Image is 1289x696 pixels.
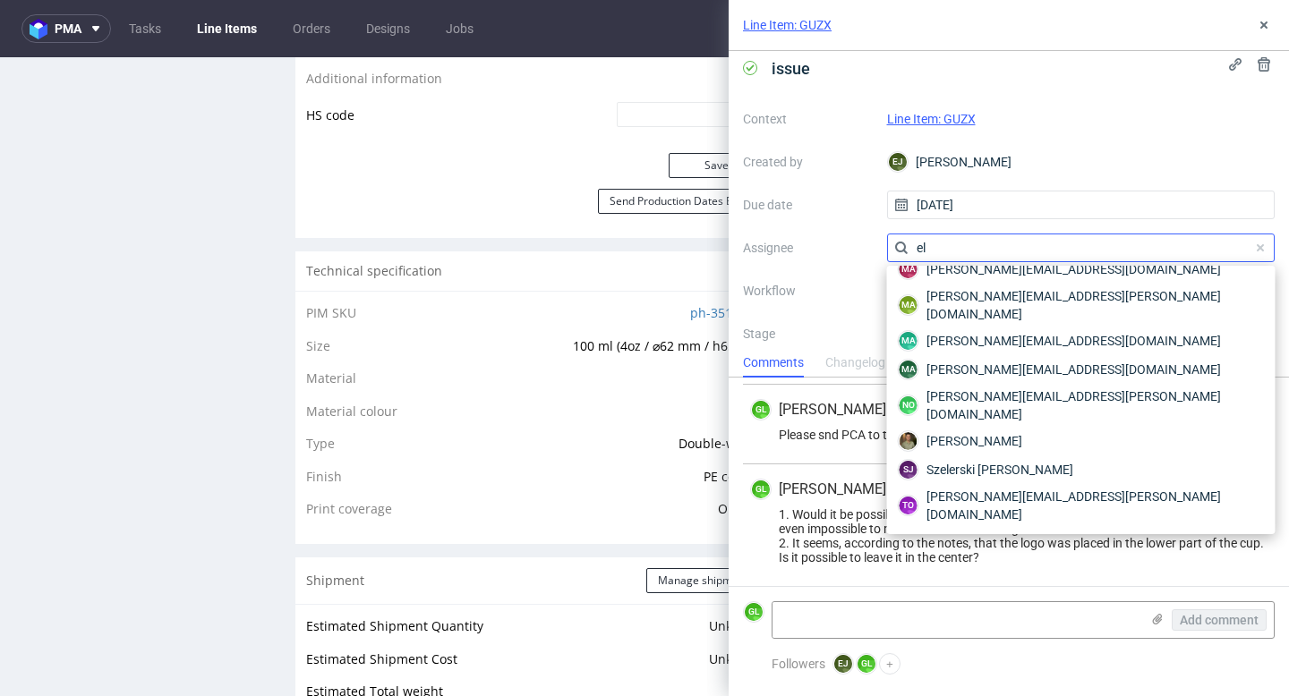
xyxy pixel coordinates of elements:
span: White [730,345,765,362]
p: prosze wyslijcie pca do klienta bo nie jest pewny logo [849,30,1254,44]
a: ph-351-2080 [690,247,765,264]
td: HS code [306,43,612,72]
label: Context [743,108,873,130]
figcaption: SJ [900,461,918,479]
figcaption: to [900,497,918,514]
span: Material [306,312,356,329]
img: logo [30,19,55,39]
div: Completed [839,363,897,378]
span: Followers [772,657,825,671]
span: 100 ml (4oz / ⌀62 mm / h65 mm) [573,280,765,297]
div: Technical specification [295,194,776,233]
a: View all [1227,331,1265,346]
p: [PERSON_NAME] [849,14,1254,28]
label: Due date [743,194,873,216]
div: 1. Would it be possible please to have an overview on the cup? Otherwise, it’s difficult or even ... [750,507,1268,564]
figcaption: GL [1242,370,1259,388]
span: [PERSON_NAME][EMAIL_ADDRESS][PERSON_NAME][DOMAIN_NAME] [926,387,1265,423]
span: [PERSON_NAME][EMAIL_ADDRESS][DOMAIN_NAME] [926,332,1221,350]
span: [PERSON_NAME] [779,480,886,499]
figcaption: ma [900,361,918,378]
span: [PERSON_NAME] [779,400,886,420]
span: PE coating [704,411,765,428]
a: Orders [282,14,341,43]
figcaption: GL [752,401,770,419]
span: Size [306,280,330,297]
a: Line Item: GUZX [887,112,976,126]
figcaption: EJ [834,655,852,673]
figcaption: ma [900,332,918,350]
span: Double-walled [679,378,765,395]
figcaption: ma [900,260,918,278]
td: Estimated Shipment Cost [306,591,531,624]
button: Save [669,96,765,121]
button: Manage shipments [646,511,765,536]
td: Unknown [531,558,765,591]
figcaption: no [900,396,918,414]
a: GUZX [895,151,918,163]
figcaption: GL [858,655,875,673]
span: issue [764,54,817,83]
input: Type to create new task [809,412,1261,440]
td: Unknown [531,591,765,624]
button: + [879,653,901,675]
span: pma [55,22,81,35]
span: [PERSON_NAME][EMAIL_ADDRESS][DOMAIN_NAME] [926,361,1221,378]
figcaption: ma [900,296,918,314]
span: [PERSON_NAME][EMAIL_ADDRESS][PERSON_NAME][DOMAIN_NAME] [926,530,1265,566]
span: Print coverage [306,443,392,460]
span: [PERSON_NAME][EMAIL_ADDRESS][PERSON_NAME][DOMAIN_NAME] [926,488,1265,523]
a: Line Items [186,14,268,43]
td: Additional information [306,11,612,44]
img: share_image_120x120.png [806,167,827,189]
div: [PERSON_NAME] [887,148,1276,176]
figcaption: GL [745,603,763,621]
p: [DATE] 15:15 pm [1191,11,1259,24]
td: Estimated Shipment Quantity [306,558,531,591]
a: Line Item: GUZX [743,16,832,34]
span: Paper [730,312,765,329]
div: Changelog [825,349,885,378]
img: regular_mini_magick20241203-112-xnnzaq.jpeg [806,16,827,38]
span: Outside [718,443,765,460]
span: [PERSON_NAME][EMAIL_ADDRESS][PERSON_NAME][DOMAIN_NAME] [926,287,1265,323]
label: Stage [743,323,873,344]
button: Send Production Dates Email [598,132,765,157]
td: 0 kg [531,624,765,657]
button: Send [1216,251,1265,276]
div: issue [838,359,898,400]
figcaption: EJ [889,153,907,171]
a: Jobs [435,14,484,43]
button: pma [21,14,111,43]
a: Designs [355,14,421,43]
td: Estimated Total weight [306,624,531,657]
span: PIM SKU [306,247,356,264]
span: Material colour [306,345,397,362]
div: Shipment [295,500,776,547]
img: Pablo Michaello [900,432,918,450]
label: Workflow [743,280,873,301]
div: Comments [743,349,804,378]
a: Tasks [118,14,172,43]
p: Comment to [838,151,922,164]
figcaption: GL [752,480,770,498]
span: Type [306,378,335,395]
input: Search... [887,233,1276,262]
div: [DATE] [1192,369,1261,390]
span: [PERSON_NAME][EMAIL_ADDRESS][DOMAIN_NAME] [926,260,1221,278]
label: Assignee [743,237,873,259]
span: Tasks [806,329,839,347]
span: [PERSON_NAME] [926,432,1022,450]
label: Created by [743,151,873,173]
span: Szelerski [PERSON_NAME] [926,461,1073,479]
div: Please snd PCA to the client [750,428,1268,442]
span: Finish [306,411,342,428]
